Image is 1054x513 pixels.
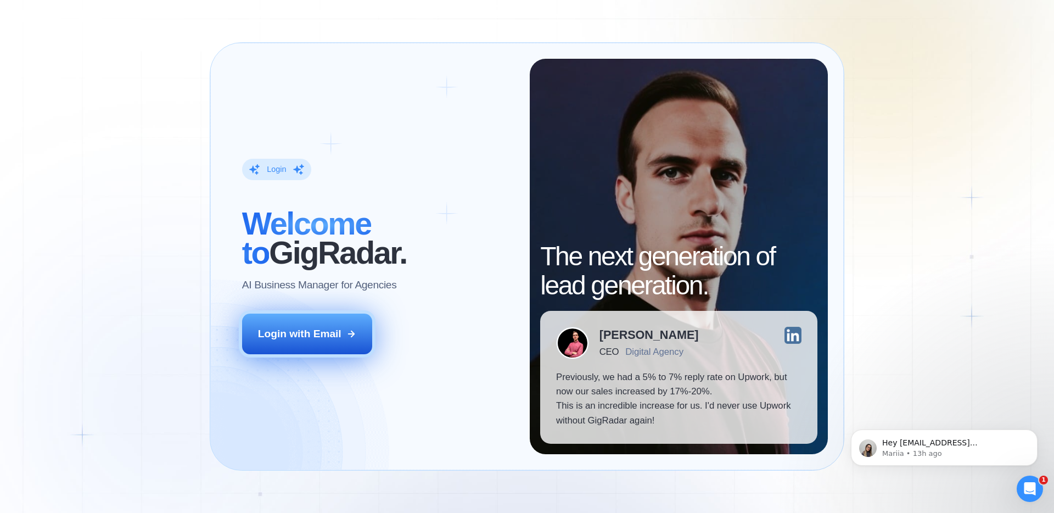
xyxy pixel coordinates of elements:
iframe: Intercom notifications message [834,406,1054,483]
h2: ‍ GigRadar. [242,209,514,267]
p: AI Business Manager for Agencies [242,278,397,292]
div: [PERSON_NAME] [599,329,699,341]
p: Previously, we had a 5% to 7% reply rate on Upwork, but now our sales increased by 17%-20%. This ... [556,370,801,428]
span: Welcome to [242,206,371,270]
iframe: Intercom live chat [1017,476,1043,502]
div: Digital Agency [625,347,683,357]
span: Hey [EMAIL_ADDRESS][DOMAIN_NAME], Looks like your Upwork agency Dobreon ran out of connects. We r... [48,32,184,182]
div: Login with Email [258,327,341,341]
div: CEO [599,347,619,357]
p: Message from Mariia, sent 13h ago [48,42,189,52]
h2: The next generation of lead generation. [540,242,817,300]
span: 1 [1039,476,1048,484]
button: Login with Email [242,314,373,354]
div: Login [267,164,286,175]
